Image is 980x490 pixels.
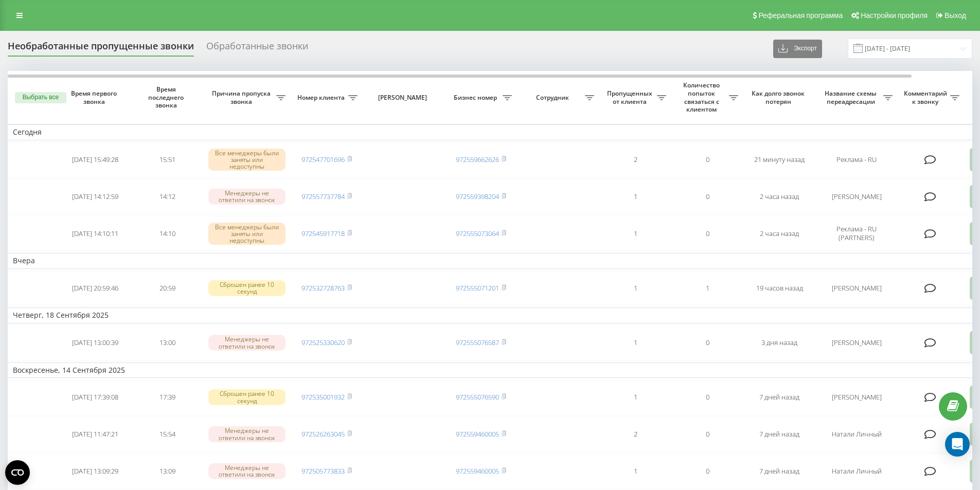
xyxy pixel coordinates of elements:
[743,380,815,415] td: 7 дней назад
[131,216,203,251] td: 14:10
[456,229,499,238] a: 972555073064
[743,216,815,251] td: 2 часа назад
[671,179,743,214] td: 0
[815,179,898,214] td: [PERSON_NAME]
[15,92,66,103] button: Выбрать все
[815,380,898,415] td: [PERSON_NAME]
[815,216,898,251] td: Реклама - RU (PARTNERS)
[301,192,345,201] a: 972557737784
[821,89,883,105] span: Название схемы переадресации
[301,283,345,293] a: 972532728763
[59,417,131,452] td: [DATE] 11:47:21
[208,223,286,245] div: Все менеджеры были заняты или недоступны
[59,325,131,360] td: [DATE] 13:00:39
[456,155,499,164] a: 972559662626
[743,454,815,489] td: 7 дней назад
[59,271,131,306] td: [DATE] 20:59:46
[456,283,499,293] a: 972555071201
[743,179,815,214] td: 2 часа назад
[131,271,203,306] td: 20:59
[671,271,743,306] td: 1
[815,417,898,452] td: Натали Личный
[131,380,203,415] td: 17:39
[208,280,286,296] div: Сброшен ранее 10 секунд
[139,85,195,110] span: Время последнего звонка
[599,417,671,452] td: 2
[671,417,743,452] td: 0
[945,11,966,20] span: Выход
[208,149,286,171] div: Все менеджеры были заняты или недоступны
[743,417,815,452] td: 7 дней назад
[945,432,970,457] div: Open Intercom Messenger
[59,179,131,214] td: [DATE] 14:12:59
[599,179,671,214] td: 1
[599,142,671,177] td: 2
[773,40,822,58] button: Экспорт
[456,338,499,347] a: 972555076587
[208,426,286,442] div: Менеджеры не ответили на звонок
[676,81,729,113] span: Количество попыток связаться с клиентом
[903,89,950,105] span: Комментарий к звонку
[456,429,499,439] a: 972559460005
[743,142,815,177] td: 21 минуту назад
[206,41,308,57] div: Обработанные звонки
[450,94,503,102] span: Бизнес номер
[743,325,815,360] td: 3 дня назад
[131,417,203,452] td: 15:54
[301,155,345,164] a: 972547701696
[815,142,898,177] td: Реклама - RU
[131,325,203,360] td: 13:00
[59,216,131,251] td: [DATE] 14:10:11
[815,271,898,306] td: [PERSON_NAME]
[59,380,131,415] td: [DATE] 17:39:08
[5,460,30,485] button: Open CMP widget
[208,89,276,105] span: Причина пропуска звонка
[301,229,345,238] a: 972545917718
[758,11,843,20] span: Реферальная программа
[301,429,345,439] a: 972526263045
[599,216,671,251] td: 1
[671,325,743,360] td: 0
[671,142,743,177] td: 0
[456,192,499,201] a: 972559398204
[671,454,743,489] td: 0
[371,94,436,102] span: [PERSON_NAME]
[456,392,499,402] a: 972555076590
[67,89,123,105] span: Время первого звонка
[208,463,286,479] div: Менеджеры не ответили на звонок
[59,142,131,177] td: [DATE] 15:49:28
[599,380,671,415] td: 1
[301,338,345,347] a: 972525330620
[599,325,671,360] td: 1
[752,89,807,105] span: Как долго звонок потерян
[131,179,203,214] td: 14:12
[522,94,585,102] span: Сотрудник
[131,454,203,489] td: 13:09
[671,216,743,251] td: 0
[301,466,345,476] a: 972505773833
[604,89,657,105] span: Пропущенных от клиента
[599,271,671,306] td: 1
[208,389,286,405] div: Сброшен ранее 10 секунд
[296,94,348,102] span: Номер клиента
[815,325,898,360] td: [PERSON_NAME]
[861,11,928,20] span: Настройки профиля
[59,454,131,489] td: [DATE] 13:09:29
[301,392,345,402] a: 972535001932
[671,380,743,415] td: 0
[599,454,671,489] td: 1
[131,142,203,177] td: 15:51
[208,189,286,204] div: Менеджеры не ответили на звонок
[815,454,898,489] td: Натали Личный
[8,41,194,57] div: Необработанные пропущенные звонки
[456,466,499,476] a: 972559460005
[743,271,815,306] td: 19 часов назад
[208,335,286,350] div: Менеджеры не ответили на звонок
